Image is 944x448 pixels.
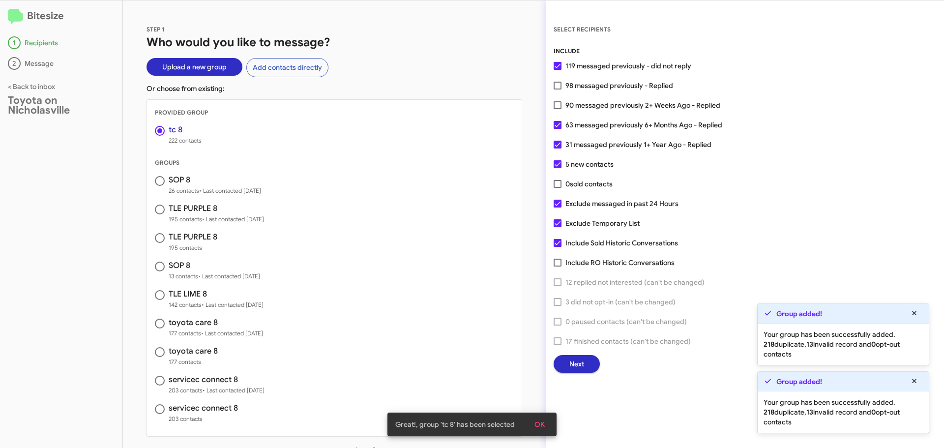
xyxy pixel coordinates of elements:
[565,217,640,229] span: Exclude Temporary List
[776,377,822,387] strong: Group added!
[565,139,711,150] span: 31 messaged previously 1+ Year Ago - Replied
[147,58,242,76] button: Upload a new group
[169,404,238,412] h3: servicec connect 8
[169,386,265,395] span: 203 contacts
[169,186,261,196] span: 26 contacts
[169,262,260,269] h3: SOP 8
[565,198,678,209] span: Exclude messaged in past 24 Hours
[554,46,936,56] div: INCLUDE
[169,233,217,241] h3: TLE PURPLE 8
[565,237,678,249] span: Include Sold Historic Conversations
[8,8,115,25] h2: Bitesize
[806,340,813,349] b: 13
[169,300,264,310] span: 142 contacts
[147,84,522,93] p: Or choose from existing:
[764,408,774,417] b: 218
[565,335,691,347] span: 17 finished contacts (can't be changed)
[147,26,165,33] span: STEP 1
[169,319,263,327] h3: toyota care 8
[570,179,613,188] span: sold contacts
[147,34,522,50] h1: Who would you like to message?
[169,136,202,146] span: 222 contacts
[169,347,218,355] h3: toyota care 8
[169,271,260,281] span: 13 contacts
[202,215,264,223] span: • Last contacted [DATE]
[8,36,21,49] div: 1
[198,272,260,280] span: • Last contacted [DATE]
[246,58,328,77] button: Add contacts directly
[565,178,613,190] span: 0
[776,309,822,319] strong: Group added!
[8,82,55,91] a: < Back to inbox
[871,340,876,349] b: 0
[8,95,115,115] div: Toyota on Nicholasville
[201,329,263,337] span: • Last contacted [DATE]
[162,58,227,76] span: Upload a new group
[169,290,264,298] h3: TLE LIME 8
[169,243,217,253] span: 195 contacts
[169,176,261,184] h3: SOP 8
[565,316,687,328] span: 0 paused contacts (can't be changed)
[806,408,813,417] b: 13
[169,205,264,212] h3: TLE PURPLE 8
[565,257,675,269] span: Include RO Historic Conversations
[169,414,238,424] span: 203 contacts
[203,387,265,394] span: • Last contacted [DATE]
[534,416,545,433] span: OK
[202,301,264,308] span: • Last contacted [DATE]
[565,119,722,131] span: 63 messaged previously 6+ Months Ago - Replied
[554,26,611,33] span: SELECT RECIPIENTS
[147,158,522,168] div: GROUPS
[554,355,600,373] button: Next
[871,408,876,417] b: 0
[565,60,691,72] span: 119 messaged previously - did not reply
[569,355,584,373] span: Next
[758,391,929,433] div: Your group has been successfully added. duplicate, invalid record and opt-out contacts
[565,276,705,288] span: 12 replied not interested (can't be changed)
[169,214,264,224] span: 195 contacts
[565,296,676,308] span: 3 did not opt-in (can't be changed)
[527,416,553,433] button: OK
[8,36,115,49] div: Recipients
[169,329,263,338] span: 177 contacts
[8,57,115,70] div: Message
[147,108,522,118] div: PROVIDED GROUP
[169,376,265,384] h3: servicec connect 8
[565,99,720,111] span: 90 messaged previously 2+ Weeks Ago - Replied
[8,9,23,25] img: logo-minimal.svg
[565,158,614,170] span: 5 new contacts
[764,340,774,349] b: 218
[395,419,515,429] span: Great!, group 'tc 8' has been selected
[565,80,673,91] span: 98 messaged previously - Replied
[8,57,21,70] div: 2
[758,324,929,365] div: Your group has been successfully added. duplicate, invalid record and opt-out contacts
[169,357,218,367] span: 177 contacts
[169,126,202,134] h3: tc 8
[199,187,261,194] span: • Last contacted [DATE]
